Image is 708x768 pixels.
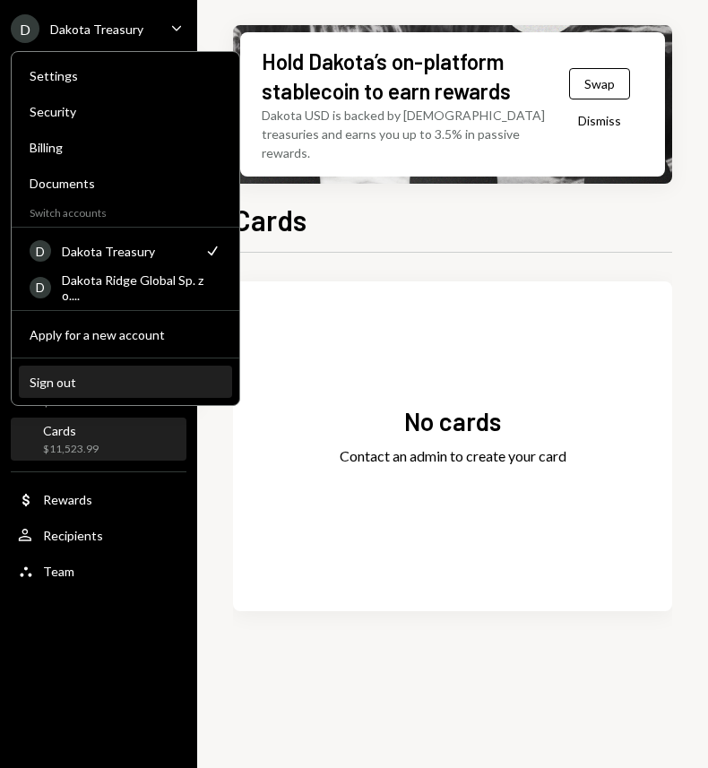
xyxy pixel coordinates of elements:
[19,95,232,127] a: Security
[30,375,221,390] div: Sign out
[43,423,99,438] div: Cards
[12,203,239,220] div: Switch accounts
[11,418,186,461] a: Cards$11,523.99
[556,99,643,142] button: Dismiss
[19,367,232,399] button: Sign out
[30,140,221,155] div: Billing
[62,272,221,303] div: Dakota Ridge Global Sp. z o....
[30,277,51,298] div: D
[11,519,186,551] a: Recipients
[19,167,232,199] a: Documents
[19,271,232,303] a: DDakota Ridge Global Sp. z o....
[43,564,74,579] div: Team
[11,14,39,43] div: D
[340,445,566,467] div: Contact an admin to create your card
[30,104,221,119] div: Security
[43,492,92,507] div: Rewards
[404,404,501,439] div: No cards
[30,240,51,262] div: D
[50,22,143,37] div: Dakota Treasury
[62,244,193,259] div: Dakota Treasury
[19,131,232,163] a: Billing
[569,68,630,99] button: Swap
[43,442,99,457] div: $11,523.99
[30,176,221,191] div: Documents
[262,106,548,162] div: Dakota USD is backed by [DEMOGRAPHIC_DATA] treasuries and earns you up to 3.5% in passive rewards.
[43,528,103,543] div: Recipients
[30,327,221,342] div: Apply for a new account
[11,555,186,587] a: Team
[11,483,186,515] a: Rewards
[262,47,534,106] div: Hold Dakota’s on-platform stablecoin to earn rewards
[233,202,307,237] h1: Cards
[30,68,221,83] div: Settings
[19,319,232,351] button: Apply for a new account
[19,59,232,91] a: Settings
